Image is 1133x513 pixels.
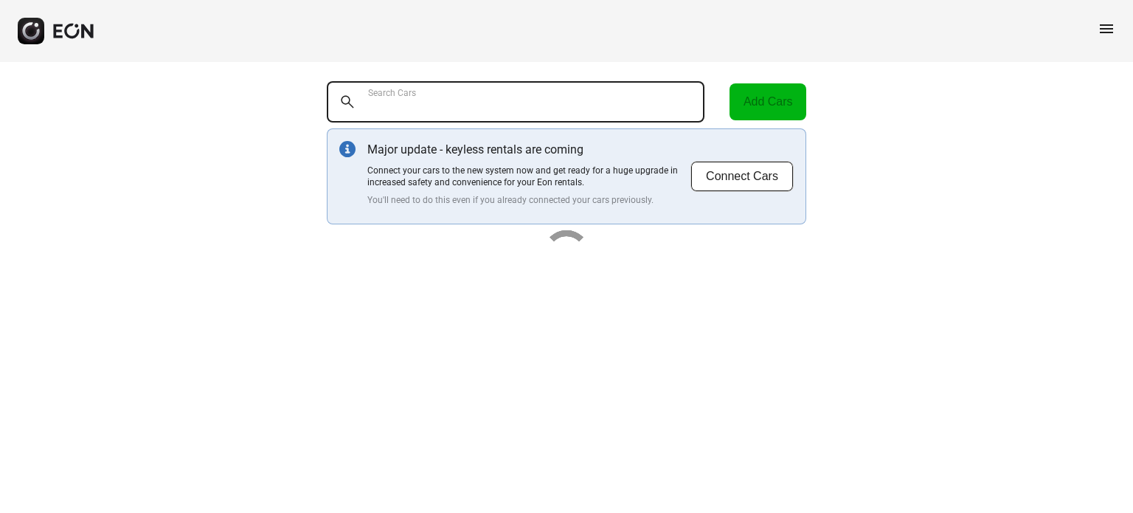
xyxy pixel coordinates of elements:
p: You'll need to do this even if you already connected your cars previously. [367,194,690,206]
img: info [339,141,356,157]
span: menu [1098,20,1115,38]
p: Connect your cars to the new system now and get ready for a huge upgrade in increased safety and ... [367,165,690,188]
p: Major update - keyless rentals are coming [367,141,690,159]
button: Connect Cars [690,161,794,192]
label: Search Cars [368,87,416,99]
